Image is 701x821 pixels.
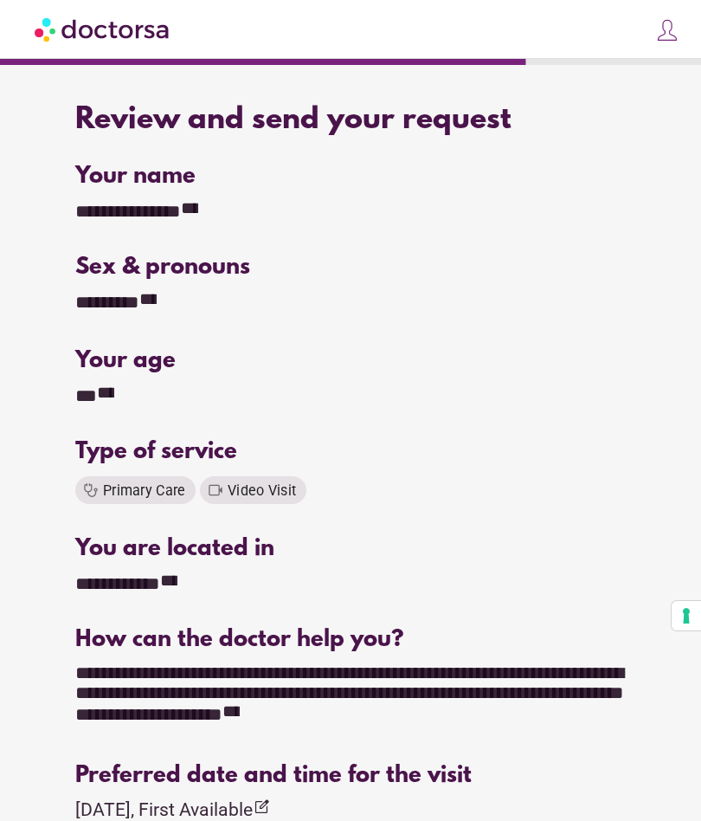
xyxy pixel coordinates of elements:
[655,18,679,42] img: icons8-customer-100.png
[228,482,296,499] span: Video Visit
[103,482,185,499] span: Primary Care
[75,348,348,375] div: Your age
[207,482,224,499] i: videocam
[75,103,625,138] div: Review and send your request
[75,255,625,281] div: Sex & pronouns
[75,536,625,563] div: You are located in
[75,164,625,191] div: Your name
[35,10,171,48] img: Doctorsa.com
[75,763,625,790] div: Preferred date and time for the visit
[253,798,270,816] i: edit_square
[82,482,100,499] i: stethoscope
[672,601,701,630] button: Your consent preferences for tracking technologies
[75,627,625,654] div: How can the doctor help you?
[75,439,625,466] div: Type of service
